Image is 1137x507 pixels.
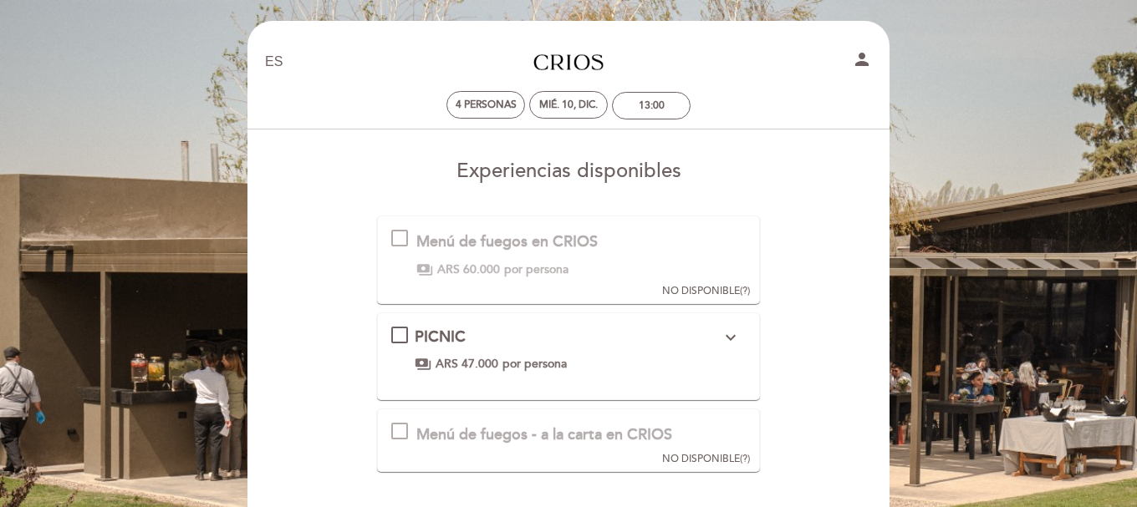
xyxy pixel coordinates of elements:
span: 4 personas [456,99,517,111]
span: Experiencias disponibles [456,159,681,183]
div: Menú de fuegos en CRIOS [416,231,598,253]
button: expand_more [716,327,746,348]
button: NO DISPONIBLE(?) [657,216,755,298]
span: payments [416,261,433,278]
md-checkbox: PICNIC expand_more ENTRADA(elegir una opción)Dúo de empanadas:CarnePastelito de humitaPlatito del... [391,327,747,373]
div: mié. 10, dic. [539,99,598,111]
div: (?) [662,452,750,466]
span: PICNIC [415,327,466,346]
span: por persona [504,261,568,278]
button: person [852,49,872,75]
i: person [852,49,872,69]
div: Menú de fuegos - a la carta en CRIOS [416,424,672,446]
a: Espacio Crios [464,39,673,85]
i: expand_more [721,327,741,347]
span: ARS 47.000 [436,356,498,373]
span: NO DISPONIBLE [662,285,740,297]
span: payments [415,356,431,373]
span: ARS 60.000 [437,261,500,278]
button: NO DISPONIBLE(?) [657,409,755,466]
span: por persona [502,356,567,373]
span: NO DISPONIBLE [662,453,740,465]
div: 13:00 [639,99,665,112]
div: (?) [662,284,750,298]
